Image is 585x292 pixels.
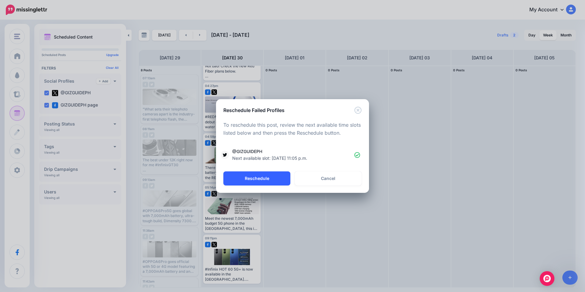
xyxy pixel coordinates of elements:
span: @GIZGUIDEPH [232,148,354,162]
button: Close [354,107,362,114]
button: Reschedule [223,171,290,185]
h5: Reschedule Failed Profiles [223,107,285,114]
p: To reschedule this post, review the next available time slots listed below and then press the Res... [223,121,362,137]
span: Next available slot: [DATE] 11:05 p.m. [232,155,307,161]
a: Cancel [295,171,362,185]
div: Open Intercom Messenger [540,271,554,286]
a: @GIZGUIDEPH Next available slot: [DATE] 11:05 p.m. [222,148,363,162]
